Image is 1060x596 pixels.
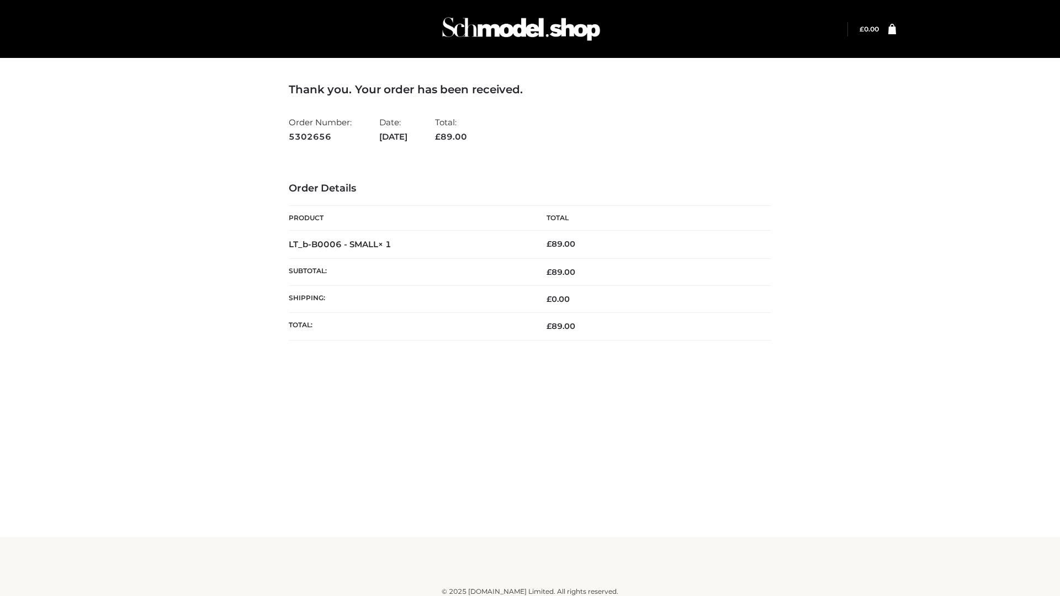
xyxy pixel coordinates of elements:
bdi: 0.00 [860,25,879,33]
span: £ [547,321,552,331]
th: Product [289,206,530,231]
h3: Thank you. Your order has been received. [289,83,771,96]
th: Total [530,206,771,231]
bdi: 0.00 [547,294,570,304]
span: £ [435,131,441,142]
span: 89.00 [547,321,575,331]
span: £ [547,294,552,304]
strong: [DATE] [379,130,407,144]
img: Schmodel Admin 964 [438,7,604,51]
span: £ [860,25,864,33]
th: Subtotal: [289,258,530,285]
th: Total: [289,313,530,340]
span: 89.00 [547,267,575,277]
span: £ [547,239,552,249]
li: Order Number: [289,113,352,146]
strong: × 1 [378,239,391,249]
bdi: 89.00 [547,239,575,249]
a: £0.00 [860,25,879,33]
th: Shipping: [289,286,530,313]
span: £ [547,267,552,277]
span: 89.00 [435,131,467,142]
strong: 5302656 [289,130,352,144]
h3: Order Details [289,183,771,195]
li: Total: [435,113,467,146]
li: Date: [379,113,407,146]
strong: LT_b-B0006 - SMALL [289,239,391,249]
